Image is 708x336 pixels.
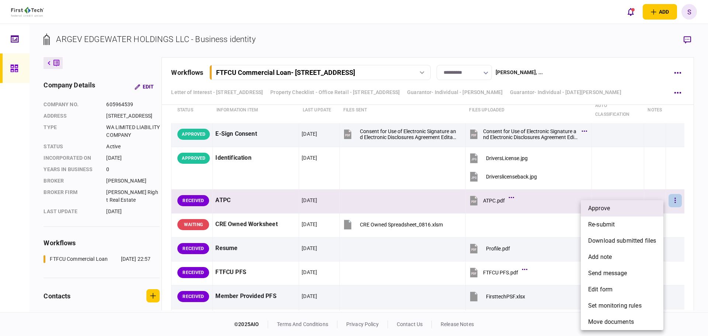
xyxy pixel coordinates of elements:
span: add note [588,253,612,261]
span: approve [588,204,610,213]
span: re-submit [588,220,615,229]
span: download submitted files [588,236,656,245]
span: edit form [588,285,612,294]
span: Move documents [588,318,634,326]
span: set monitoring rules [588,301,642,310]
span: send message [588,269,627,278]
